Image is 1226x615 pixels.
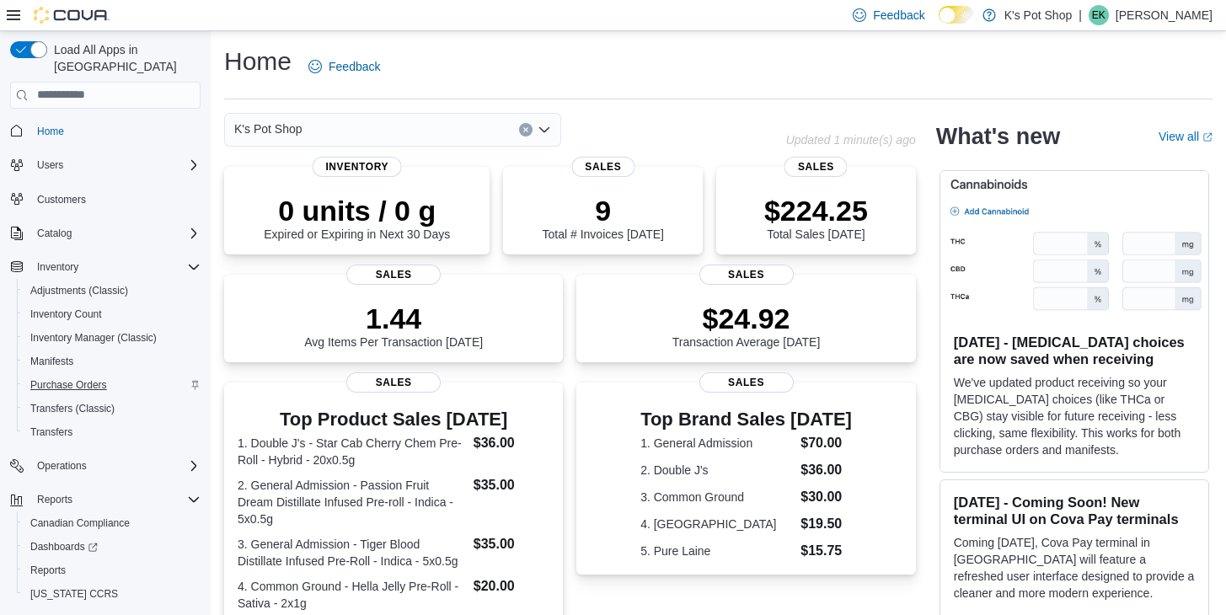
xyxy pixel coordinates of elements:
button: Inventory Manager (Classic) [17,326,207,350]
span: Users [37,158,63,172]
span: Users [30,155,201,175]
h3: [DATE] - Coming Soon! New terminal UI on Cova Pay terminals [954,494,1195,527]
button: Reports [17,559,207,582]
svg: External link [1202,132,1213,142]
p: [PERSON_NAME] [1116,5,1213,25]
a: Inventory Manager (Classic) [24,328,163,348]
span: Transfers (Classic) [30,402,115,415]
dd: $36.00 [800,460,852,480]
dd: $35.00 [474,534,550,554]
button: Users [3,153,207,177]
span: K's Pot Shop [234,119,302,139]
span: Inventory Count [24,304,201,324]
button: Inventory [30,257,85,277]
h3: Top Brand Sales [DATE] [640,409,852,430]
span: Transfers [30,425,72,439]
span: Canadian Compliance [24,513,201,533]
span: Sales [699,265,794,285]
dd: $30.00 [800,487,852,507]
a: Transfers [24,422,79,442]
span: Purchase Orders [30,378,107,392]
p: | [1079,5,1082,25]
h3: Top Product Sales [DATE] [238,409,549,430]
div: Total # Invoices [DATE] [543,194,664,241]
button: Purchase Orders [17,373,207,397]
button: Canadian Compliance [17,511,207,535]
dd: $70.00 [800,433,852,453]
button: [US_STATE] CCRS [17,582,207,606]
button: Transfers (Classic) [17,397,207,420]
dd: $15.75 [800,541,852,561]
span: Washington CCRS [24,584,201,604]
button: Reports [3,488,207,511]
span: Adjustments (Classic) [24,281,201,301]
p: 1.44 [304,302,483,335]
span: Sales [346,265,441,285]
div: Avg Items Per Transaction [DATE] [304,302,483,349]
span: Manifests [30,355,73,368]
span: Transfers (Classic) [24,398,201,419]
button: Home [3,119,207,143]
span: Inventory Count [30,307,102,321]
dt: 1. Double J's - Star Cab Cherry Chem Pre-Roll - Hybrid - 20x0.5g [238,435,467,468]
span: Load All Apps in [GEOGRAPHIC_DATA] [47,41,201,75]
a: Adjustments (Classic) [24,281,135,301]
span: Catalog [30,223,201,243]
dt: 5. Pure Laine [640,543,794,559]
button: Open list of options [538,123,551,136]
span: Reports [24,560,201,580]
button: Customers [3,187,207,211]
dt: 4. Common Ground - Hella Jelly Pre-Roll - Sativa - 2x1g [238,578,467,612]
a: Reports [24,560,72,580]
button: Manifests [17,350,207,373]
span: Sales [784,157,848,177]
p: $224.25 [764,194,868,227]
a: Transfers (Classic) [24,398,121,419]
button: Catalog [3,222,207,245]
a: Home [30,121,71,142]
span: Sales [571,157,634,177]
span: Operations [37,459,87,473]
h3: [DATE] - [MEDICAL_DATA] choices are now saved when receiving [954,334,1195,367]
dt: 3. Common Ground [640,489,794,505]
dd: $20.00 [474,576,550,596]
span: [US_STATE] CCRS [30,587,118,601]
img: Cova [34,7,110,24]
span: Canadian Compliance [30,516,130,530]
a: Customers [30,190,93,210]
button: Inventory Count [17,302,207,326]
dt: 3. General Admission - Tiger Blood Distillate Infused Pre-Roll - Indica - 5x0.5g [238,536,467,570]
span: Manifests [24,351,201,372]
div: Expired or Expiring in Next 30 Days [264,194,450,241]
div: Elisa Keay [1089,5,1109,25]
a: Manifests [24,351,80,372]
a: Feedback [302,50,387,83]
button: Catalog [30,223,78,243]
p: We've updated product receiving so your [MEDICAL_DATA] choices (like THCa or CBG) stay visible fo... [954,374,1195,458]
p: $24.92 [672,302,821,335]
div: Total Sales [DATE] [764,194,868,241]
button: Operations [3,454,207,478]
p: 9 [543,194,664,227]
button: Clear input [519,123,533,136]
span: Reports [30,489,201,510]
span: EK [1092,5,1106,25]
span: Sales [346,372,441,393]
a: View allExternal link [1159,130,1213,143]
span: Sales [699,372,794,393]
span: Inventory Manager (Classic) [30,331,157,345]
p: K's Pot Shop [1004,5,1073,25]
button: Operations [30,456,94,476]
span: Inventory Manager (Classic) [24,328,201,348]
span: Catalog [37,227,72,240]
p: Coming [DATE], Cova Pay terminal in [GEOGRAPHIC_DATA] will feature a refreshed user interface des... [954,534,1195,602]
dt: 4. [GEOGRAPHIC_DATA] [640,516,794,532]
dd: $35.00 [474,475,550,495]
span: Home [30,120,201,142]
a: Inventory Count [24,304,109,324]
span: Transfers [24,422,201,442]
span: Operations [30,456,201,476]
a: Dashboards [24,537,104,557]
span: Purchase Orders [24,375,201,395]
